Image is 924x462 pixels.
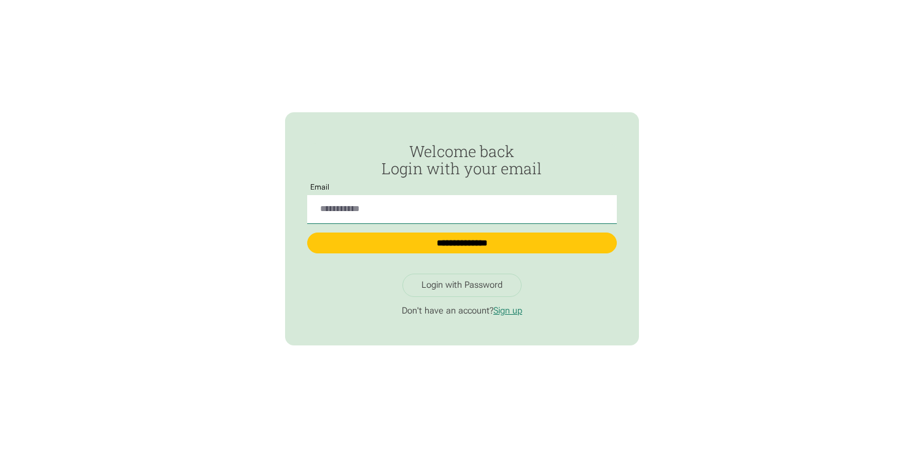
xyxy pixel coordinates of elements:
[307,306,617,317] p: Don't have an account?
[307,183,334,192] label: Email
[493,306,522,316] a: Sign up
[307,143,617,177] h2: Welcome back Login with your email
[421,280,503,291] div: Login with Password
[307,143,617,264] form: Passwordless Login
